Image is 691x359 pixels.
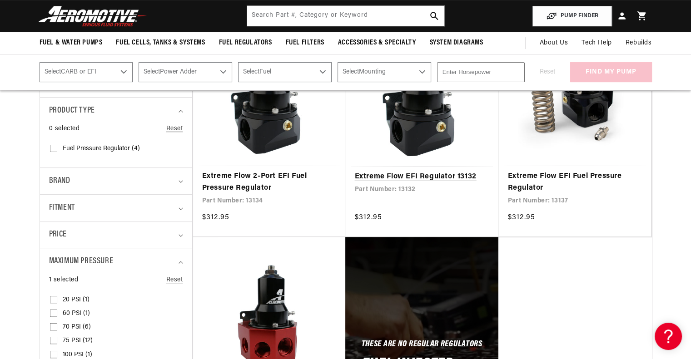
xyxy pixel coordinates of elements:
span: 70 PSI (6) [63,323,91,331]
select: Fuel [238,62,332,82]
span: Fuel Regulators [219,38,272,48]
a: Extreme Flow 2-Port EFI Fuel Pressure Regulator [202,171,337,194]
summary: Price [49,222,183,248]
select: Power Adder [139,62,232,82]
span: 1 selected [49,275,79,285]
span: 60 PSI (1) [63,310,90,318]
span: Maximum Pressure [49,255,114,268]
span: 0 selected [49,124,80,134]
summary: Fuel Filters [279,32,331,54]
summary: System Diagrams [423,32,490,54]
span: Tech Help [582,38,611,48]
summary: Fuel Cells, Tanks & Systems [109,32,212,54]
span: Accessories & Specialty [338,38,416,48]
select: Mounting [338,62,431,82]
span: Fuel Filters [286,38,324,48]
summary: Fuel & Water Pumps [33,32,109,54]
summary: Tech Help [575,32,618,54]
span: Rebuilds [626,38,652,48]
span: Fuel & Water Pumps [40,38,103,48]
a: Reset [166,124,183,134]
input: Enter Horsepower [437,62,525,82]
summary: Fitment (0 selected) [49,195,183,221]
select: CARB or EFI [40,62,133,82]
a: About Us [532,32,575,54]
span: Brand [49,175,70,188]
summary: Rebuilds [619,32,659,54]
summary: Brand (0 selected) [49,168,183,195]
summary: Maximum Pressure (1 selected) [49,248,183,275]
span: 20 PSI (1) [63,296,89,304]
h5: These Are No Regular Regulators [361,341,482,349]
button: search button [424,6,444,26]
img: Aeromotive [36,5,149,27]
a: Extreme Flow EFI Fuel Pressure Regulator [507,171,642,194]
span: Price [49,229,67,241]
summary: Fuel Regulators [212,32,279,54]
span: 75 PSI (12) [63,337,93,345]
span: About Us [539,39,568,46]
span: 100 PSI (1) [63,351,92,359]
summary: Accessories & Specialty [331,32,423,54]
input: Search by Part Number, Category or Keyword [247,6,444,26]
span: Fuel Pressure Regulator (4) [63,145,140,153]
span: Fitment [49,202,75,215]
span: System Diagrams [430,38,483,48]
span: Fuel Cells, Tanks & Systems [116,38,205,48]
a: Reset [166,275,183,285]
a: Extreme Flow EFI Regulator 13132 [354,171,489,183]
span: Product type [49,104,95,118]
summary: Product type (0 selected) [49,98,183,124]
button: PUMP FINDER [532,6,612,26]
